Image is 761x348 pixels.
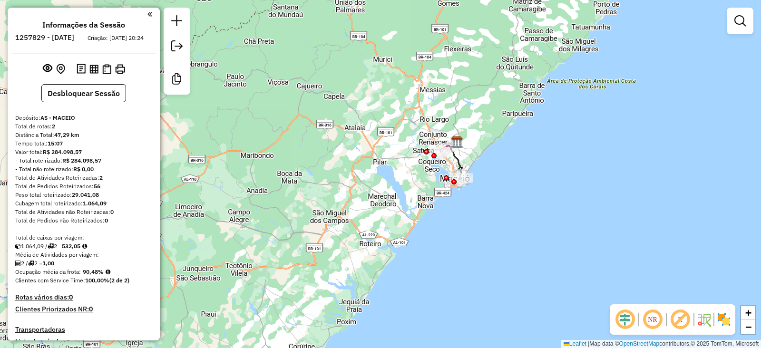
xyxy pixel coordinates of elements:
span: Ocultar deslocamento [614,308,636,331]
h4: Rotas vários dias: [15,293,152,301]
strong: 2 [52,123,55,130]
i: Total de rotas [28,261,34,266]
div: Map data © contributors,© 2025 TomTom, Microsoft [561,340,761,348]
span: | [588,340,589,347]
div: Cubagem total roteirizado: [15,199,152,208]
span: Clientes com Service Time: [15,277,85,284]
a: Nova sessão e pesquisa [167,11,186,33]
span: Ocupação média da frota: [15,268,81,275]
em: Média calculada utilizando a maior ocupação (%Peso ou %Cubagem) de cada rota da sessão. Rotas cro... [106,269,110,275]
strong: 532,05 [62,242,80,250]
span: + [745,307,751,319]
button: Visualizar Romaneio [100,62,113,76]
div: Total de Atividades Roteirizadas: [15,174,152,182]
div: Total de Pedidos não Roteirizados: [15,216,152,225]
h4: Transportadoras [15,326,152,334]
button: Exibir sessão original [41,61,54,77]
strong: 15:07 [48,140,63,147]
i: Total de rotas [48,243,54,249]
a: Criar modelo [167,69,186,91]
i: Cubagem total roteirizado [15,243,21,249]
h4: Clientes Priorizados NR: [15,305,152,313]
strong: R$ 284.098,57 [43,148,82,155]
strong: 0 [110,208,114,215]
strong: 0 [105,217,108,224]
button: Imprimir Rotas [113,62,127,76]
a: Zoom out [741,320,755,334]
div: Total de rotas: [15,122,152,131]
button: Logs desbloquear sessão [75,62,88,77]
i: Total de Atividades [15,261,21,266]
strong: 29.041,08 [72,191,99,198]
div: Média de Atividades por viagem: [15,251,152,259]
strong: 1,00 [42,260,54,267]
div: 2 / 2 = [15,259,152,268]
strong: 0 [89,305,93,313]
div: Valor total: [15,148,152,156]
span: − [745,321,751,333]
div: Depósito: [15,114,152,122]
strong: 2 [99,174,103,181]
strong: 56 [94,183,100,190]
img: Exibir/Ocultar setores [716,312,732,327]
strong: AS - MACEIO [40,114,75,121]
a: OpenStreetMap [619,340,660,347]
div: Criação: [DATE] 20:24 [84,34,147,42]
div: Peso total roteirizado: [15,191,152,199]
div: Distância Total: [15,131,152,139]
a: Exportar sessão [167,37,186,58]
h4: Informações da Sessão [42,20,125,29]
button: Centralizar mapa no depósito ou ponto de apoio [54,62,67,77]
div: Tempo total: [15,139,152,148]
i: Meta Caixas/viagem: 391,45 Diferença: 140,60 [82,243,87,249]
strong: 90,48% [83,268,104,275]
button: Visualizar relatório de Roteirização [88,62,100,75]
div: Total de Pedidos Roteirizados: [15,182,152,191]
a: Zoom in [741,306,755,320]
strong: 1.064,09 [83,200,107,207]
strong: (2 de 2) [109,277,129,284]
div: - Total não roteirizado: [15,165,152,174]
div: Total de Atividades não Roteirizadas: [15,208,152,216]
div: Total de caixas por viagem: [15,233,152,242]
img: Fluxo de ruas [696,312,712,327]
span: Exibir rótulo [669,308,692,331]
strong: 0 [69,293,73,301]
strong: R$ 0,00 [73,165,94,173]
img: AS - MACEIO [451,136,463,148]
a: Clique aqui para minimizar o painel [147,9,152,19]
strong: R$ 284.098,57 [62,157,101,164]
a: Leaflet [564,340,586,347]
h6: 1257829 - [DATE] [15,33,74,42]
h4: Lista de veículos [15,338,152,346]
strong: 47,29 km [54,131,79,138]
a: Exibir filtros [731,11,750,30]
button: Desbloquear Sessão [41,84,126,102]
span: Ocultar NR [641,308,664,331]
div: 1.064,09 / 2 = [15,242,152,251]
div: - Total roteirizado: [15,156,152,165]
strong: 100,00% [85,277,109,284]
